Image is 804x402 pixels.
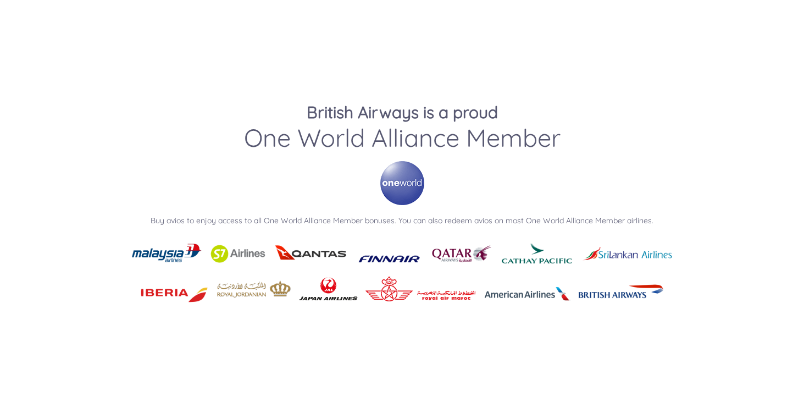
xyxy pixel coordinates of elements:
h3: British Airways is a proud [81,102,724,123]
p: Buy avios to enjoy access to all One World Alliance Member bonuses. You can also redeem avios on ... [81,214,724,228]
img: Iberia Logo [137,272,210,306]
img: Malaysia Airlines logo [128,236,204,272]
img: Sri Lankan Airlines Logo [578,236,676,272]
img: Cathway Pacific Logo [497,236,576,272]
img: Finnair Logo [352,237,426,271]
h2: One World Alliance Member [81,123,724,152]
img: Qatar Airways Logo [428,236,495,272]
img: Japan Airlines Logo [296,274,361,304]
img: American Airlines Logo [480,272,573,306]
img: Royal Air Maroc Logo [363,273,478,304]
img: Britsh Airways Logo [575,272,667,306]
img: Royal Jordanian Logo [213,272,294,306]
img: S7 Airlines Logo [207,236,269,272]
img: Qantas Logo [271,236,350,272]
